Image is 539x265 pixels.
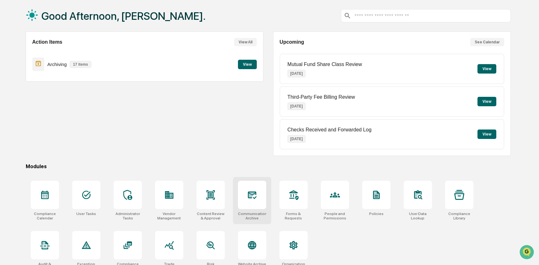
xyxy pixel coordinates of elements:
[445,212,473,220] div: Compliance Library
[288,94,355,100] p: Third-Party Fee Billing Review
[70,61,91,68] p: 17 items
[41,10,206,22] h1: Good Afternoon, [PERSON_NAME].
[52,79,78,86] span: Attestations
[477,64,496,74] button: View
[279,212,308,220] div: Forms & Requests
[43,77,80,88] a: 🗄️Attestations
[6,48,18,59] img: 1746055101610-c473b297-6a78-478c-a979-82029cc54cd1
[321,212,349,220] div: People and Permissions
[76,212,96,216] div: User Tasks
[155,212,183,220] div: Vendor Management
[288,135,306,143] p: [DATE]
[238,60,257,69] button: View
[288,62,362,67] p: Mutual Fund Share Class Review
[477,97,496,106] button: View
[234,38,257,46] button: View All
[238,212,266,220] div: Communications Archive
[404,212,432,220] div: User Data Lookup
[13,91,40,97] span: Data Lookup
[288,127,372,133] p: Checks Received and Forwarded Log
[21,48,103,54] div: Start new chat
[288,70,306,77] p: [DATE]
[21,54,79,59] div: We're available if you need us!
[369,212,384,216] div: Policies
[62,107,76,111] span: Pylon
[13,79,40,86] span: Preclearance
[238,61,257,67] a: View
[44,106,76,111] a: Powered byPylon
[6,92,11,97] div: 🔎
[197,212,225,220] div: Content Review & Approval
[470,38,504,46] button: See Calendar
[114,212,142,220] div: Administrator Tasks
[107,50,114,58] button: Start new chat
[288,102,306,110] p: [DATE]
[4,77,43,88] a: 🖐️Preclearance
[477,130,496,139] button: View
[519,244,536,261] iframe: Open customer support
[4,89,42,100] a: 🔎Data Lookup
[280,39,304,45] h2: Upcoming
[31,212,59,220] div: Compliance Calendar
[26,163,511,169] div: Modules
[6,13,114,23] p: How can we help?
[6,80,11,85] div: 🖐️
[32,39,62,45] h2: Action Items
[47,62,67,67] p: Archiving
[46,80,51,85] div: 🗄️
